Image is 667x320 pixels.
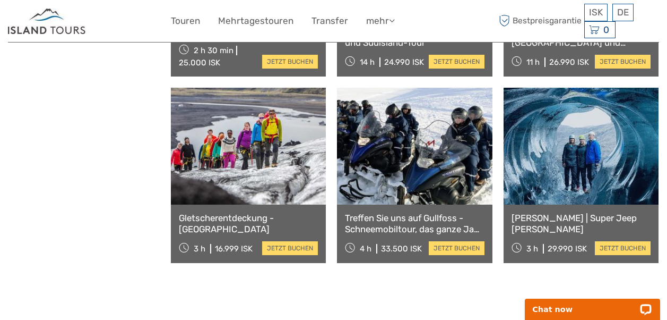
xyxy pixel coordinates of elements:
a: jetzt buchen [595,55,651,69]
a: jetzt buchen [595,241,651,255]
div: 26.990 ISK [549,57,589,67]
a: [PERSON_NAME] | Super Jeep [PERSON_NAME] [512,213,651,234]
span: 4 h [360,244,371,254]
div: 25.000 ISK [179,58,220,68]
div: 33.500 ISK [381,244,422,254]
a: jetzt buchen [429,55,484,69]
span: 2 h 30 min [194,46,233,55]
a: jetzt buchen [262,241,318,255]
a: jetzt buchen [429,241,484,255]
span: 0 [602,24,611,35]
div: DE [612,4,634,21]
a: Treffen Sie uns auf Gullfoss - Schneemobiltour, das ganze Jahr über verfügbar [345,213,484,234]
span: Bestpreisgarantie [496,12,582,30]
div: 24.990 ISK [384,57,424,67]
img: Iceland ProTravel [8,8,86,34]
span: 3 h [194,244,205,254]
a: Mehrtagestouren [218,13,293,29]
span: 14 h [360,57,375,67]
a: Gletscherentdeckung - [GEOGRAPHIC_DATA] [179,213,318,234]
a: Transfer [311,13,348,29]
span: ISK [589,7,603,18]
a: Touren [171,13,200,29]
iframe: LiveChat chat widget [518,287,667,320]
div: 16.999 ISK [215,244,253,254]
span: 11 h [526,57,540,67]
a: jetzt buchen [262,55,318,69]
a: mehr [366,13,395,29]
div: 29.990 ISK [548,244,587,254]
span: 3 h [526,244,538,254]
